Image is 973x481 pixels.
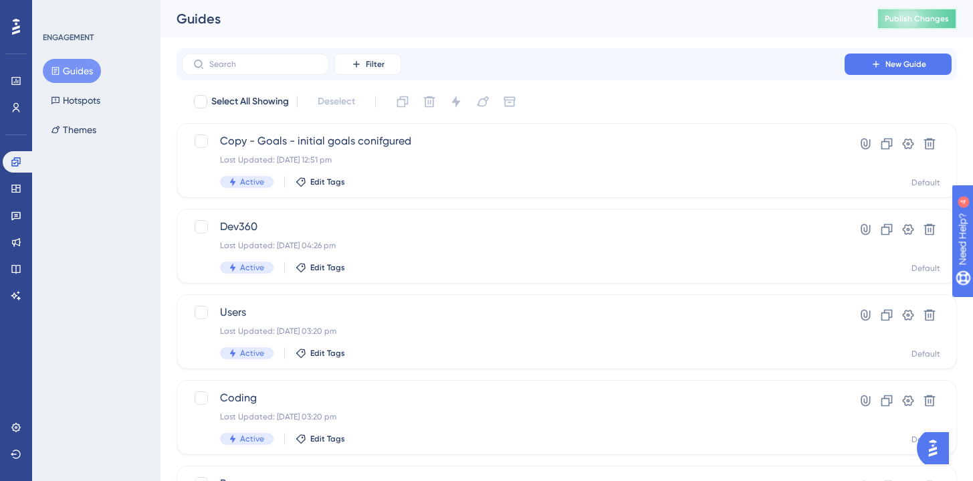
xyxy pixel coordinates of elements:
div: Default [911,177,940,188]
span: Edit Tags [310,348,345,359]
span: Dev360 [220,219,806,235]
div: Guides [177,9,843,28]
span: Coding [220,390,806,406]
div: Default [911,263,940,274]
button: Edit Tags [296,434,345,444]
span: New Guide [885,59,926,70]
button: Hotspots [43,88,108,112]
button: New Guide [845,54,952,75]
button: Edit Tags [296,262,345,273]
div: Last Updated: [DATE] 04:26 pm [220,240,806,251]
span: Need Help? [31,3,84,19]
div: Last Updated: [DATE] 03:20 pm [220,326,806,336]
span: Active [240,434,264,444]
div: Last Updated: [DATE] 12:51 pm [220,155,806,165]
span: Users [220,304,806,320]
input: Search [209,60,318,69]
span: Publish Changes [885,13,949,24]
span: Deselect [318,94,355,110]
span: Edit Tags [310,262,345,273]
div: Default [911,434,940,445]
div: ENGAGEMENT [43,32,94,43]
span: Select All Showing [211,94,289,110]
div: Last Updated: [DATE] 03:20 pm [220,411,806,422]
span: Active [240,262,264,273]
button: Edit Tags [296,177,345,187]
button: Edit Tags [296,348,345,359]
span: Filter [366,59,385,70]
div: Default [911,349,940,359]
button: Deselect [306,90,367,114]
span: Active [240,177,264,187]
span: Edit Tags [310,177,345,187]
span: Copy - Goals - initial goals conifgured [220,133,806,149]
button: Filter [334,54,401,75]
span: Edit Tags [310,434,345,444]
iframe: UserGuiding AI Assistant Launcher [917,428,957,468]
button: Themes [43,118,104,142]
span: Active [240,348,264,359]
button: Publish Changes [877,8,957,29]
button: Guides [43,59,101,83]
div: 4 [93,7,97,17]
